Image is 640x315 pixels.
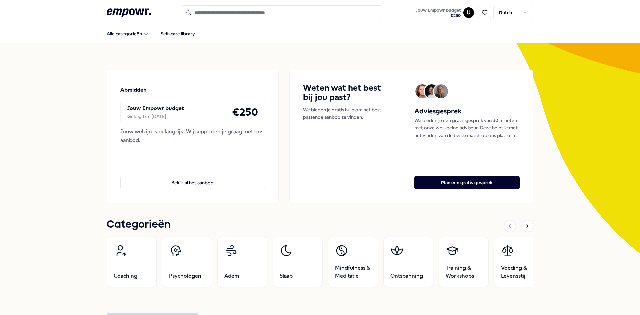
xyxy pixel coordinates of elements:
span: Coaching [114,272,137,280]
a: Psychologen [162,237,212,287]
a: Mindfulness & Meditatie [328,237,378,287]
input: Search for products, categories or subcategories [182,5,382,20]
p: Abmidden [120,86,147,94]
img: Avatar [434,84,448,98]
span: Psychologen [169,272,201,280]
button: Alle categorieën [101,27,154,40]
a: Coaching [107,237,157,287]
p: We bieden je gratis hulp om het best passende aanbod te vinden. [303,106,387,121]
a: Ontspanning [383,237,433,287]
h4: € 250 [232,104,258,120]
span: Voeding & Levensstijl [501,264,537,280]
h5: Adviesgesprek [414,106,520,117]
nav: Main [101,27,200,40]
a: Slaap [273,237,323,287]
h4: Weten wat het best bij jou past? [303,83,387,102]
p: Jouw Empowr budget [127,104,184,113]
div: Jouw welzijn is belangrijk! Wij supporten je graag met ons aanbod. [120,127,265,144]
button: U [463,7,474,18]
span: Mindfulness & Meditatie [335,264,371,280]
span: Slaap [280,272,293,280]
a: Self-care library [155,27,200,40]
a: Jouw Empowr budget€250 [413,6,463,20]
span: € 250 [416,13,461,18]
span: Ontspanning [390,272,423,280]
button: Jouw Empowr budget€250 [414,6,462,20]
a: Bekijk al het aanbod [120,165,265,189]
img: Avatar [415,84,429,98]
a: Adem [217,237,267,287]
span: Training & Workshops [446,264,482,280]
span: Adem [224,272,239,280]
a: Training & Workshops [439,237,489,287]
a: Voeding & Levensstijl [494,237,544,287]
button: Bekijk al het aanbod [120,176,265,189]
img: Avatar [425,84,439,98]
h1: Categorieën [107,216,171,233]
button: Plan een gratis gesprek [414,176,520,189]
p: We bieden je een gratis gesprek van 30 minuten met onze well-being adviseur. Deze helpt je met he... [414,117,520,139]
div: Geldig t/m [DATE] [127,113,184,120]
span: Jouw Empowr budget [416,8,461,13]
